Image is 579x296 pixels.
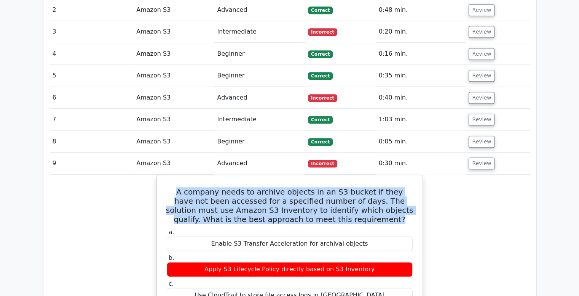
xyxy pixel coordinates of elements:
td: 8 [49,131,134,153]
div: Enable S3 Transfer Acceleration for archival objects [167,236,413,251]
td: 1:03 min. [376,109,466,130]
span: Correct [308,50,333,58]
td: 9 [49,153,134,174]
td: Amazon S3 [133,43,214,65]
td: 0:30 min. [376,153,466,174]
td: Beginner [214,65,305,87]
td: Amazon S3 [133,131,214,153]
td: Amazon S3 [133,65,214,87]
button: Review [469,4,494,16]
span: Correct [308,72,333,80]
h5: A company needs to archive objects in an S3 bucket if they have not been accessed for a specified... [166,187,413,224]
td: 0:05 min. [376,131,466,153]
td: Amazon S3 [133,87,214,109]
span: Correct [308,138,333,146]
td: Intermediate [214,109,305,130]
button: Review [469,158,494,169]
td: Advanced [214,153,305,174]
span: Correct [308,116,333,124]
button: Review [469,136,494,148]
td: 6 [49,87,134,109]
td: 0:40 min. [376,87,466,109]
td: Advanced [214,87,305,109]
td: Beginner [214,131,305,153]
td: Amazon S3 [133,153,214,174]
span: Incorrect [308,28,337,36]
td: 0:16 min. [376,43,466,65]
span: Correct [308,6,333,14]
span: a. [169,228,174,236]
td: Beginner [214,43,305,65]
td: 7 [49,109,134,130]
td: Amazon S3 [133,109,214,130]
td: 0:20 min. [376,21,466,43]
td: 3 [49,21,134,43]
span: Incorrect [308,94,337,102]
span: Incorrect [308,160,337,167]
button: Review [469,70,494,82]
span: b. [169,254,174,261]
td: 5 [49,65,134,87]
td: 4 [49,43,134,65]
button: Review [469,48,494,60]
span: c. [169,280,174,287]
button: Review [469,114,494,125]
td: 0:35 min. [376,65,466,87]
div: Apply S3 Lifecycle Policy directly based on S3 Inventory [167,262,413,277]
td: Intermediate [214,21,305,43]
button: Review [469,26,494,38]
button: Review [469,92,494,104]
td: Amazon S3 [133,21,214,43]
